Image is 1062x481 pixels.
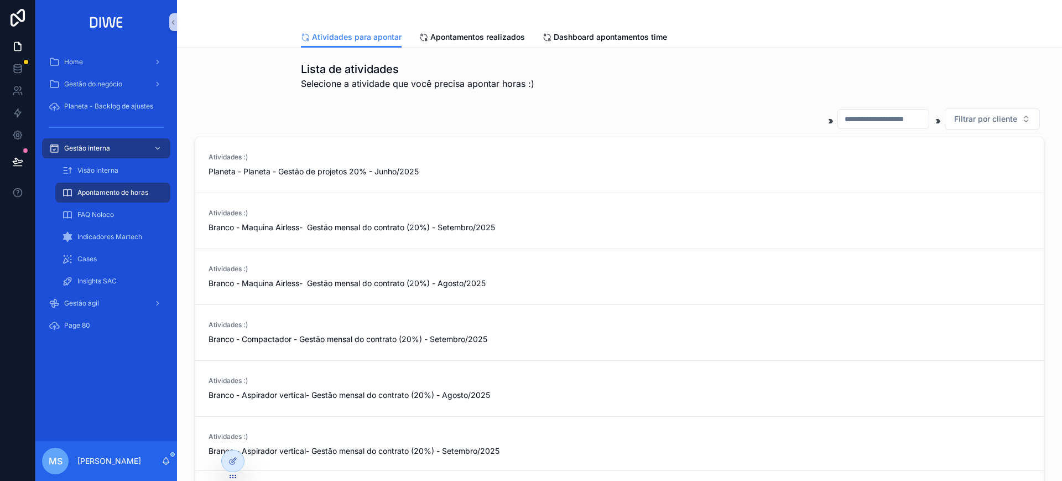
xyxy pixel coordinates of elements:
[42,52,170,72] a: Home
[312,32,402,43] span: Atividades para apontar
[209,209,1030,218] span: Atividades :)
[77,232,142,241] span: Indicadores Martech
[954,113,1017,125] span: Filtrar por cliente
[86,13,127,31] img: App logo
[64,144,110,153] span: Gestão interna
[209,320,1030,329] span: Atividades :)
[195,360,1044,416] a: Atividades :)Branco - Aspirador vertical- Gestão mensal do contrato (20%) - Agosto/2025
[209,390,1030,401] span: Branco - Aspirador vertical- Gestão mensal do contrato (20%) - Agosto/2025
[301,77,534,90] span: Selecione a atividade que você precisa apontar horas :)
[543,27,667,49] a: Dashboard apontamentos time
[42,316,170,335] a: Page 80
[55,161,170,180] a: Visão interna
[77,210,114,219] span: FAQ Noloco
[77,277,117,286] span: Insights SAC
[64,299,99,308] span: Gestão ágil
[195,304,1044,360] a: Atividades :)Branco - Compactador - Gestão mensal do contrato (20%) - Setembro/2025
[55,227,170,247] a: Indicadores Martech
[554,32,667,43] span: Dashboard apontamentos time
[195,137,1044,193] a: Atividades :)Planeta - Planeta - Gestão de projetos 20% - Junho/2025
[42,293,170,313] a: Gestão ágil
[64,321,90,330] span: Page 80
[42,138,170,158] a: Gestão interna
[195,249,1044,304] a: Atividades :)Branco - Maquina Airless- Gestão mensal do contrato (20%) - Agosto/2025
[209,432,1030,441] span: Atividades :)
[55,183,170,203] a: Apontamento de horas
[209,265,1030,273] span: Atividades :)
[430,32,525,43] span: Apontamentos realizados
[55,205,170,225] a: FAQ Noloco
[77,166,118,175] span: Visão interna
[55,249,170,269] a: Cases
[42,96,170,116] a: Planeta - Backlog de ajustes
[77,188,148,197] span: Apontamento de horas
[77,255,97,263] span: Cases
[209,153,1030,162] span: Atividades :)
[77,456,141,467] p: [PERSON_NAME]
[209,376,1030,385] span: Atividades :)
[209,334,1030,345] span: Branco - Compactador - Gestão mensal do contrato (20%) - Setembro/2025
[945,108,1040,130] button: Select Button
[301,27,402,48] a: Atividades para apontar
[42,74,170,94] a: Gestão do negócio
[301,61,534,77] h1: Lista de atividades
[209,446,1030,457] span: Branco - Aspirador vertical- Gestão mensal do contrato (20%) - Setembro/2025
[49,454,63,468] span: MS
[419,27,525,49] a: Apontamentos realizados
[35,44,177,350] div: scrollable content
[209,278,1030,289] span: Branco - Maquina Airless- Gestão mensal do contrato (20%) - Agosto/2025
[64,80,122,89] span: Gestão do negócio
[64,102,153,111] span: Planeta - Backlog de ajustes
[209,166,1030,177] span: Planeta - Planeta - Gestão de projetos 20% - Junho/2025
[209,222,1030,233] span: Branco - Maquina Airless- Gestão mensal do contrato (20%) - Setembro/2025
[195,193,1044,249] a: Atividades :)Branco - Maquina Airless- Gestão mensal do contrato (20%) - Setembro/2025
[64,58,83,66] span: Home
[55,271,170,291] a: Insights SAC
[195,416,1044,472] a: Atividades :)Branco - Aspirador vertical- Gestão mensal do contrato (20%) - Setembro/2025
